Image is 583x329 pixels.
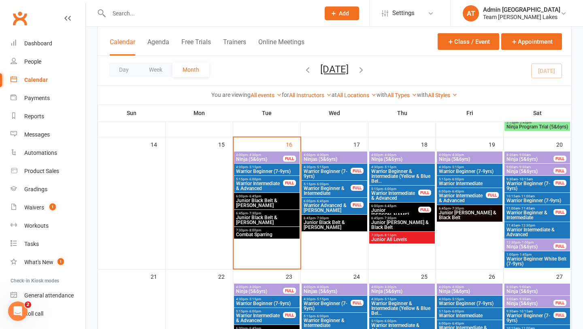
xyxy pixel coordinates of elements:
[371,301,433,316] span: Warrior Beginner & Intermediate (Yellow & Blue Bel...
[553,300,566,306] div: FULL
[371,153,433,157] span: 4:00pm
[236,157,283,162] span: Ninja (5&6yrs)
[518,177,533,181] span: - 10:15am
[236,194,298,198] span: 6:00pm
[553,168,566,174] div: FULL
[248,153,261,157] span: - 4:30pm
[11,144,85,162] a: Automations
[371,208,419,218] span: Junior [PERSON_NAME]
[506,244,554,249] span: Ninja (5&6yrs)
[57,258,64,265] span: 1
[383,285,396,289] span: - 4:30pm
[24,131,50,138] div: Messages
[451,207,464,210] span: - 7:30pm
[218,137,233,151] div: 15
[418,190,431,196] div: FULL
[147,38,169,56] button: Agenda
[438,207,501,210] span: 6:45pm
[24,186,47,192] div: Gradings
[236,169,298,174] span: Warrior Beginner (7-9yrs)
[315,165,329,169] span: - 5:15pm
[236,297,298,301] span: 4:30pm
[303,318,366,328] span: Warrior Beginner & Intermediate
[24,241,39,247] div: Tasks
[289,92,332,98] a: All Instructors
[383,233,396,237] span: - 8:15pm
[236,211,298,215] span: 6:45pm
[172,62,209,77] button: Month
[421,137,436,151] div: 18
[181,38,211,56] button: Free Trials
[371,319,433,323] span: 5:15pm
[24,113,44,120] div: Reports
[320,64,349,75] button: [DATE]
[486,192,499,198] div: FULL
[286,269,300,283] div: 23
[506,256,568,266] span: Warrior Beginner White Belt (7-9yrs)
[418,207,431,213] div: FULL
[371,157,433,162] span: Ninja (5&6yrs)
[315,182,329,186] span: - 6:00pm
[211,92,251,98] strong: You are viewing
[383,204,396,208] span: - 6:45pm
[506,207,554,210] span: 11:00am
[236,198,298,208] span: Junior Black Belt & [PERSON_NAME]
[248,229,261,232] span: - 8:00pm
[151,137,165,151] div: 14
[151,269,165,283] div: 21
[303,165,351,169] span: 4:30pm
[332,92,337,98] strong: at
[24,310,43,317] div: Roll call
[258,38,304,56] button: Online Meetings
[24,77,48,83] div: Calendar
[377,92,387,98] strong: with
[506,241,554,244] span: 12:30pm
[283,312,296,318] div: FULL
[438,181,501,186] span: Warrior Intermediate
[438,301,501,306] span: Warrior Beginner (7-9yrs)
[451,165,464,169] span: - 5:15pm
[315,314,329,318] span: - 6:00pm
[518,253,532,256] span: - 1:45pm
[518,153,531,157] span: - 9:00am
[553,243,566,249] div: FULL
[303,314,366,318] span: 5:15pm
[371,169,433,184] span: Warrior Beginner & Intermediate (Yellow & Blue Bel...
[248,211,261,215] span: - 7:30pm
[518,310,533,313] span: - 10:15am
[451,177,464,181] span: - 6:00pm
[520,224,535,227] span: - 12:30pm
[520,207,535,210] span: - 11:45am
[24,150,57,156] div: Automations
[506,289,568,294] span: Ninja (5&6yrs)
[11,199,85,217] a: Waivers 1
[553,312,566,318] div: FULL
[110,38,135,56] button: Calendar
[553,209,566,215] div: FULL
[236,301,298,306] span: Warrior Beginner (7-9yrs)
[303,186,351,196] span: Warrior Beginner & Intermediate
[518,297,531,301] span: - 9:30am
[303,153,366,157] span: 4:00pm
[24,204,44,211] div: Waivers
[236,215,298,225] span: Junior Black Belt & [PERSON_NAME]
[371,297,433,301] span: 4:30pm
[451,322,464,325] span: - 6:45pm
[351,185,364,191] div: FULL
[303,169,351,179] span: Warrior Beginner (7-9yrs)
[438,190,486,193] span: 6:00pm
[556,269,571,283] div: 27
[11,89,85,107] a: Payments
[506,121,568,124] span: 2:15pm
[371,289,433,294] span: Ninja (5&6yrs)
[383,319,396,323] span: - 6:00pm
[303,157,366,162] span: Ninjas (5&6yrs)
[506,301,554,306] span: Ninja (5&6yrs)
[24,259,53,265] div: What's New
[438,153,501,157] span: 4:00pm
[11,217,85,235] a: Workouts
[518,285,531,289] span: - 9:00am
[463,5,479,21] div: AT
[506,313,554,323] span: Warrior Beginner (7-9yrs)
[11,162,85,180] a: Product Sales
